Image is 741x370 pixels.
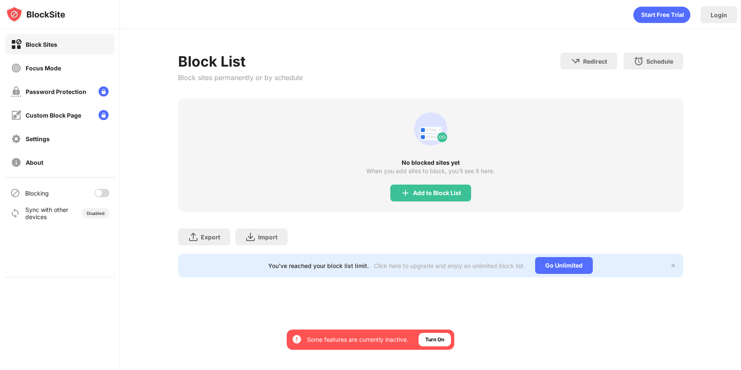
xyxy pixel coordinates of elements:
div: Settings [26,135,50,142]
img: about-off.svg [11,157,21,168]
div: Blocking [25,190,49,197]
div: Login [711,11,727,19]
div: Import [258,233,277,241]
div: Redirect [583,58,607,65]
div: Schedule [646,58,673,65]
div: Sync with other devices [25,206,69,220]
div: No blocked sites yet [178,159,683,166]
img: x-button.svg [670,262,677,269]
img: sync-icon.svg [10,208,20,218]
div: You’ve reached your block list limit. [268,262,369,269]
img: logo-blocksite.svg [6,6,65,23]
img: customize-block-page-off.svg [11,110,21,121]
div: About [26,159,43,166]
div: Disabled [87,211,104,216]
div: Block Sites [26,41,57,48]
img: lock-menu.svg [99,86,109,97]
div: animation [410,109,451,149]
div: Add to Block List [413,190,461,196]
div: Turn On [425,335,444,344]
div: Export [201,233,220,241]
img: lock-menu.svg [99,110,109,120]
div: Focus Mode [26,64,61,72]
img: focus-off.svg [11,63,21,73]
img: settings-off.svg [11,134,21,144]
div: Password Protection [26,88,86,95]
div: Some features are currently inactive. [307,335,408,344]
div: Click here to upgrade and enjoy an unlimited block list. [374,262,525,269]
div: animation [633,6,690,23]
div: Block sites permanently or by schedule [178,73,303,82]
div: Go Unlimited [535,257,593,274]
div: Block List [178,53,303,70]
div: When you add sites to block, you’ll see it here. [366,168,495,174]
img: password-protection-off.svg [11,86,21,97]
img: block-on.svg [11,39,21,50]
div: Custom Block Page [26,112,81,119]
img: error-circle-white.svg [292,334,302,344]
img: blocking-icon.svg [10,188,20,198]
